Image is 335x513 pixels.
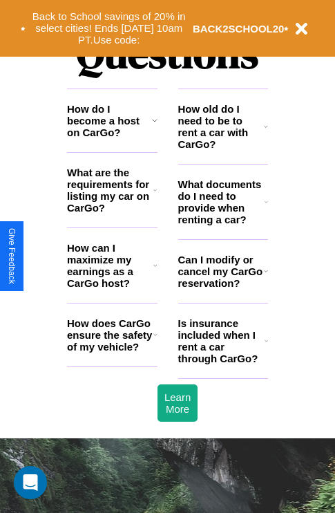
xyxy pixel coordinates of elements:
h3: How can I maximize my earnings as a CarGo host? [67,242,153,289]
button: Back to School savings of 20% in select cities! Ends [DATE] 10am PT.Use code: [26,7,193,50]
button: Learn More [157,384,198,422]
h3: Is insurance included when I rent a car through CarGo? [178,317,265,364]
h3: How do I become a host on CarGo? [67,103,152,138]
div: Give Feedback [7,228,17,284]
b: BACK2SCHOOL20 [193,23,285,35]
h3: What are the requirements for listing my car on CarGo? [67,167,153,214]
h3: What documents do I need to provide when renting a car? [178,178,265,225]
h3: How old do I need to be to rent a car with CarGo? [178,103,265,150]
div: Open Intercom Messenger [14,466,47,499]
h3: Can I modify or cancel my CarGo reservation? [178,254,264,289]
h3: How does CarGo ensure the safety of my vehicle? [67,317,153,353]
